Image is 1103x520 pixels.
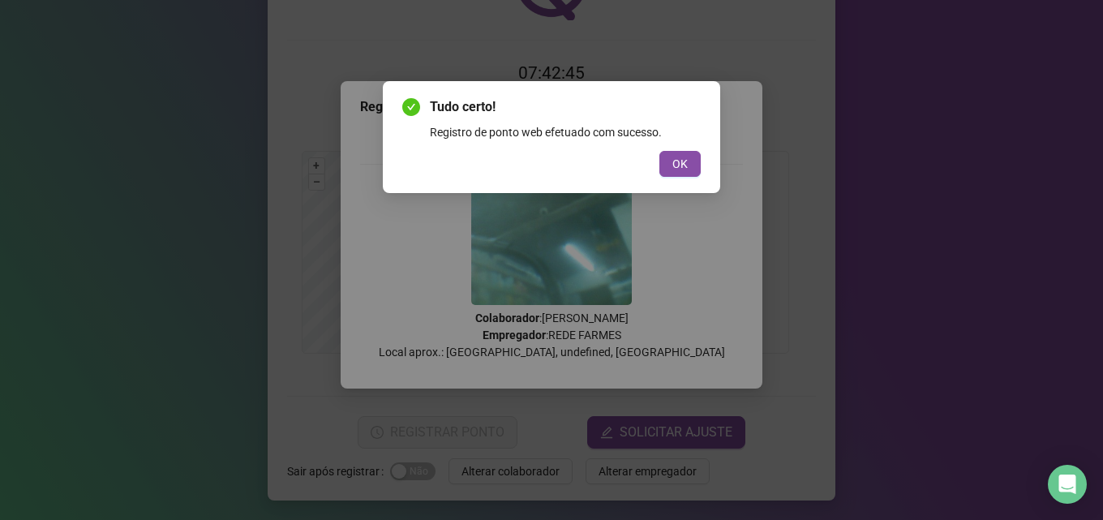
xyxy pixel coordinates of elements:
span: Tudo certo! [430,97,701,117]
button: OK [659,151,701,177]
span: check-circle [402,98,420,116]
div: Registro de ponto web efetuado com sucesso. [430,123,701,141]
div: Open Intercom Messenger [1048,465,1087,504]
span: OK [672,155,688,173]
